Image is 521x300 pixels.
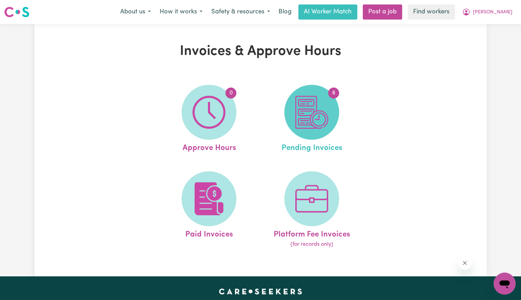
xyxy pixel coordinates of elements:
[473,9,512,16] span: [PERSON_NAME]
[328,88,339,99] span: 6
[160,171,258,249] a: Paid Invoices
[155,5,207,19] button: How it works
[458,5,517,19] button: My Account
[4,5,41,10] span: Need any help?
[282,140,342,154] span: Pending Invoices
[182,140,236,154] span: Approve Hours
[185,226,233,241] span: Paid Invoices
[274,226,350,241] span: Platform Fee Invoices
[298,4,357,20] a: AI Worker Match
[160,85,258,154] a: Approve Hours
[262,85,361,154] a: Pending Invoices
[458,256,472,270] iframe: Close message
[4,6,29,18] img: Careseekers logo
[225,88,236,99] span: 0
[116,5,155,19] button: About us
[363,4,402,20] a: Post a job
[408,4,455,20] a: Find workers
[262,171,361,249] a: Platform Fee Invoices(for records only)
[274,4,296,20] a: Blog
[114,43,407,60] h1: Invoices & Approve Hours
[290,240,333,249] span: (for records only)
[219,289,302,294] a: Careseekers home page
[494,273,516,295] iframe: Button to launch messaging window
[4,4,29,20] a: Careseekers logo
[207,5,274,19] button: Safety & resources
